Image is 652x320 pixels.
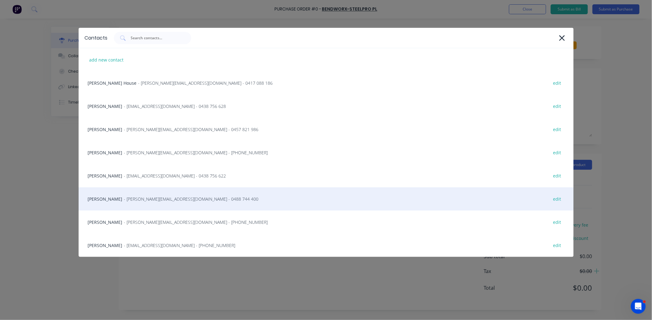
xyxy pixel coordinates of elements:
div: edit [550,217,564,227]
div: edit [550,125,564,134]
span: - [EMAIL_ADDRESS][DOMAIN_NAME] - 0438 756 622 [124,173,226,179]
div: [PERSON_NAME] [79,164,574,187]
span: - [PERSON_NAME][EMAIL_ADDRESS][DOMAIN_NAME] - [PHONE_NUMBER] [124,219,268,225]
span: - [EMAIL_ADDRESS][DOMAIN_NAME] - 0438 756 628 [124,103,226,109]
div: Contacts [85,34,108,42]
div: [PERSON_NAME] [79,234,574,257]
div: edit [550,194,564,204]
input: Search contacts... [130,35,182,41]
span: - [EMAIL_ADDRESS][DOMAIN_NAME] - [PHONE_NUMBER] [124,242,235,249]
span: - [PERSON_NAME][EMAIL_ADDRESS][DOMAIN_NAME] - 0417 088 186 [138,80,273,86]
div: edit [550,101,564,111]
div: edit [550,171,564,181]
div: [PERSON_NAME] [79,95,574,118]
div: [PERSON_NAME] House [79,71,574,95]
iframe: Intercom live chat [631,299,646,314]
span: - [PERSON_NAME][EMAIL_ADDRESS][DOMAIN_NAME] - 0457 821 986 [124,126,259,133]
div: [PERSON_NAME] [79,141,574,164]
div: [PERSON_NAME] [79,118,574,141]
div: [PERSON_NAME] [79,211,574,234]
div: edit [550,78,564,88]
span: - [PERSON_NAME][EMAIL_ADDRESS][DOMAIN_NAME] - [PHONE_NUMBER] [124,149,268,156]
span: - [PERSON_NAME][EMAIL_ADDRESS][DOMAIN_NAME] - 0488 744 400 [124,196,259,202]
div: [PERSON_NAME] [79,187,574,211]
div: add new contact [86,55,127,65]
div: edit [550,148,564,157]
div: edit [550,241,564,250]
